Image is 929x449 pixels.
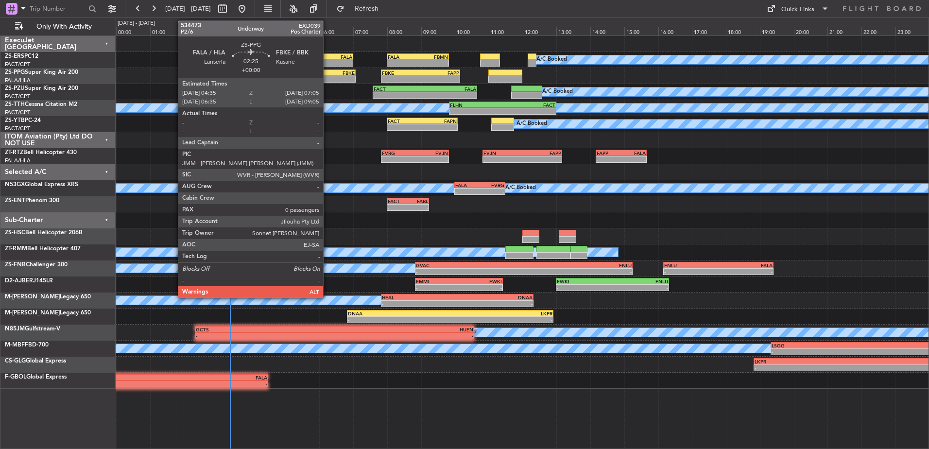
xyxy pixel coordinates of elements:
div: - [70,381,267,387]
button: Only With Activity [11,19,105,35]
div: - [348,317,450,323]
span: ZS-PPG [5,69,25,75]
div: 07:00 [353,27,387,35]
div: FALA [425,86,477,92]
div: 10:00 [455,27,489,35]
div: HUEN [335,327,474,332]
span: Only With Activity [25,23,103,30]
div: 02:00 [184,27,218,35]
span: ZS-PZU [5,86,25,91]
div: - [459,285,501,291]
div: - [597,156,621,162]
a: FACT/CPT [5,125,30,132]
div: FNLU [613,278,668,284]
div: - [524,269,632,275]
a: N53GXGlobal Express XRS [5,182,78,188]
a: ZS-ERSPC12 [5,53,38,59]
div: 01:00 [150,27,184,35]
a: ZS-TTHCessna Citation M2 [5,102,77,107]
div: - [450,108,503,114]
span: ZT-RTZ [5,150,23,155]
div: FAPP [597,150,621,156]
div: - [421,76,460,82]
span: ZS-TTH [5,102,25,107]
span: CS-GLG [5,358,26,364]
div: FMMI [416,278,459,284]
div: 06:00 [319,27,353,35]
div: - [557,285,612,291]
span: M-MBFF [5,342,28,348]
div: - [196,333,335,339]
div: 20:00 [794,27,828,35]
div: FACT [502,102,555,108]
button: Refresh [332,1,390,17]
a: M-[PERSON_NAME]Legacy 650 [5,294,91,300]
div: - [450,317,552,323]
div: - [418,60,448,66]
div: 11:00 [489,27,523,35]
span: D2-AJB [5,278,26,284]
a: ZS-PZUSuper King Air 200 [5,86,78,91]
div: FACT [246,54,299,60]
div: - [246,60,299,66]
div: FALA [388,54,418,60]
div: FALA [272,70,313,76]
div: [DATE] - [DATE] [118,19,155,28]
div: 22:00 [861,27,895,35]
a: FACT/CPT [5,61,30,68]
span: ZS-HSC [5,230,25,236]
span: N85JM [5,326,25,332]
div: - [416,285,459,291]
div: A/C Booked [536,52,567,67]
div: - [408,205,429,210]
div: - [299,60,352,66]
div: 00:00 [116,27,150,35]
a: F-GBOLGlobal Express [5,374,67,380]
div: - [388,60,418,66]
a: N85JMGulfstream-V [5,326,60,332]
div: Quick Links [781,5,814,15]
a: M-MBFFBD-700 [5,342,49,348]
div: FNLU [664,262,719,268]
span: ZS-FNB [5,262,26,268]
a: FACT/CPT [5,109,30,116]
a: D2-AJBERJ145LR [5,278,53,284]
div: 19:00 [760,27,794,35]
div: 14:00 [590,27,624,35]
div: - [374,92,425,98]
div: FWKI [459,278,501,284]
div: FALA [299,54,352,60]
div: - [502,108,555,114]
div: GVAC [416,262,524,268]
div: 13:00 [556,27,590,35]
a: ZS-PPGSuper King Air 200 [5,69,78,75]
span: ZS-ERS [5,53,24,59]
a: ZS-YTBPC-24 [5,118,41,123]
div: 04:00 [252,27,286,35]
div: HEAL [382,294,457,300]
div: FACT [388,198,408,204]
div: FALA [621,150,646,156]
div: - [621,156,646,162]
div: FAPP [421,70,460,76]
div: FALA [455,182,480,188]
div: - [335,333,474,339]
div: 12:00 [523,27,557,35]
div: - [483,156,522,162]
div: 17:00 [692,27,726,35]
div: - [425,92,477,98]
div: - [416,269,524,275]
div: FBMN [418,54,448,60]
div: - [388,205,408,210]
a: ZS-ENTPhenom 300 [5,198,59,204]
div: - [455,189,480,194]
button: Quick Links [762,1,834,17]
div: FABL [408,198,429,204]
div: FBKE [313,70,355,76]
span: N53GX [5,182,25,188]
div: - [422,124,457,130]
div: FNLU [524,262,632,268]
div: FBKE [382,70,421,76]
div: 18:00 [726,27,760,35]
div: 08:00 [387,27,421,35]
